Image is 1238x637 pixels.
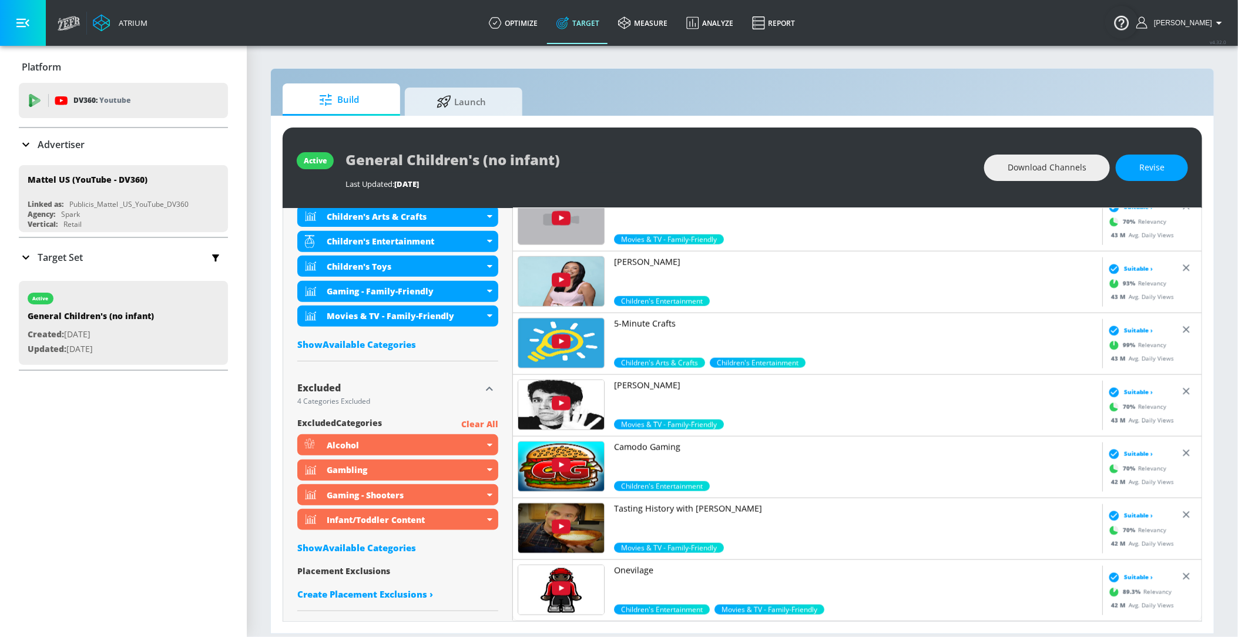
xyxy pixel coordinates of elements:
[1105,337,1166,354] div: Relevancy
[1116,155,1188,181] button: Revise
[114,18,147,28] div: Atrium
[1123,279,1138,288] span: 93 %
[294,86,384,114] span: Build
[28,343,66,354] span: Updated:
[518,195,604,244] img: UUZeh1Ahp-ohFeEel4geI7rA
[677,2,743,44] a: Analyze
[614,565,1098,576] p: Onevilage
[518,565,604,615] img: UUdVcQc_gdaXhlFx3UvG8pjA
[33,296,49,301] div: active
[518,442,604,491] img: UUC6ulNJ-KDoIa3VI2gcvQpA
[297,460,498,481] div: Gambling
[28,310,154,327] div: General Children's (no infant)
[327,236,484,247] div: Children's Entertainment
[1105,293,1174,301] div: Avg. Daily Views
[1123,217,1138,226] span: 70 %
[297,417,382,432] span: excluded Categories
[1124,511,1153,520] span: Suitable ›
[1124,264,1153,273] span: Suitable ›
[1008,160,1086,175] span: Download Channels
[1105,387,1153,398] div: Suitable ›
[710,358,806,368] div: 80.0%
[297,256,498,277] div: Children's Toys
[1111,478,1129,486] span: 42 M
[28,327,154,342] p: [DATE]
[614,605,710,615] div: 89.3%
[327,261,484,272] div: Children's Toys
[1105,539,1174,548] div: Avg. Daily Views
[614,380,1098,420] a: [PERSON_NAME]
[61,209,80,219] div: Spark
[417,88,506,116] span: Launch
[19,128,228,161] div: Advertiser
[297,484,498,505] div: Gaming - Shooters
[1105,398,1166,416] div: Relevancy
[518,257,604,306] img: UUFiIJEdXb4ZWeK8zYDIaqPQ
[614,256,1098,296] a: [PERSON_NAME]
[22,61,61,73] p: Platform
[614,420,724,430] span: Movies & TV - Family-Friendly
[614,441,1098,453] p: Camodo Gaming
[614,318,1098,330] p: 5-Minute Crafts
[614,441,1098,481] a: Camodo Gaming
[297,383,481,393] div: Excluded
[1149,19,1212,27] span: login as: veronica.hernandez@zefr.com
[297,565,498,576] div: Placement Exclusions
[297,398,481,405] div: 4 Categories Excluded
[614,296,710,306] div: 93.0%
[518,380,604,430] img: UUnZx--LpG2spgmlxOcC-DRA
[1105,522,1166,539] div: Relevancy
[19,165,228,232] div: Mattel US (YouTube - DV360)Linked as:Publicis_Mattel _US_YouTube_DV360Agency:SparkVertical:Retail
[1111,293,1129,301] span: 43 M
[297,231,498,252] div: Children's Entertainment
[1105,202,1153,213] div: Suitable ›
[1136,16,1226,30] button: [PERSON_NAME]
[1210,39,1226,45] span: v 4.32.0
[69,199,189,209] div: Publicis_Mattel _US_YouTube_DV360
[297,588,498,600] div: Create Placement Exclusions ›
[327,490,484,501] div: Gaming - Shooters
[28,219,58,229] div: Vertical:
[1105,325,1153,337] div: Suitable ›
[614,543,724,553] span: Movies & TV - Family-Friendly
[479,2,547,44] a: optimize
[1105,478,1174,487] div: Avg. Daily Views
[297,306,498,327] div: Movies & TV - Family-Friendly
[1124,450,1153,458] span: Suitable ›
[1105,213,1166,231] div: Relevancy
[743,2,804,44] a: Report
[297,338,498,350] div: ShowAvailable Categories
[614,481,710,491] span: Children's Entertainment
[1123,341,1138,350] span: 99 %
[614,234,724,244] div: 70.0%
[1123,464,1138,473] span: 70 %
[19,238,228,277] div: Target Set
[345,179,972,189] div: Last Updated:
[1123,526,1138,535] span: 70 %
[28,199,63,209] div: Linked as:
[327,464,484,475] div: Gambling
[614,318,1098,358] a: 5-Minute Crafts
[297,542,498,554] div: ShowAvailable Categories
[1105,460,1166,478] div: Relevancy
[714,605,824,615] div: 50.0%
[614,380,1098,391] p: [PERSON_NAME]
[297,206,498,227] div: Children's Arts & Crafts
[614,358,705,368] div: 99.0%
[297,509,498,530] div: Infant/Toddler Content
[1111,539,1129,548] span: 42 M
[518,504,604,553] img: UUsaGKqPZnGp_7N80hcHySGQ
[710,358,806,368] span: Children's Entertainment
[1111,416,1129,424] span: 43 M
[28,328,64,340] span: Created:
[38,251,83,264] p: Target Set
[1105,448,1153,460] div: Suitable ›
[1105,231,1174,240] div: Avg. Daily Views
[327,514,484,525] div: Infant/Toddler Content
[1105,416,1174,425] div: Avg. Daily Views
[297,434,498,455] div: Alcohol
[1123,403,1138,411] span: 70 %
[461,417,498,432] p: Clear All
[614,543,724,553] div: 70.0%
[304,156,327,166] div: active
